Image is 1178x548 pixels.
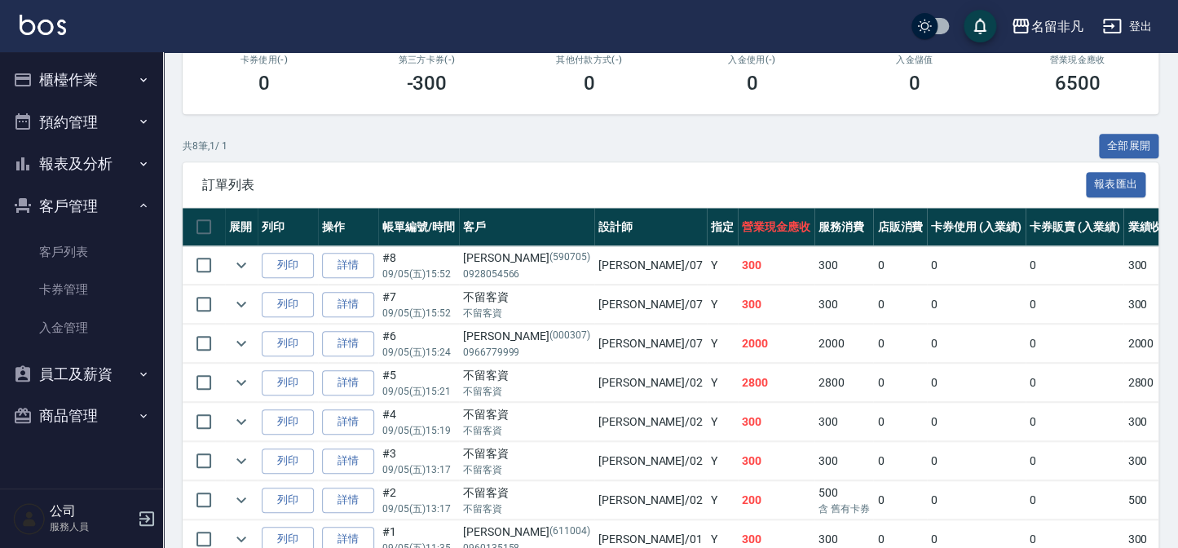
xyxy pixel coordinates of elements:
[378,285,459,324] td: #7
[1123,246,1177,285] td: 300
[262,292,314,317] button: 列印
[1123,442,1177,480] td: 300
[1123,208,1177,246] th: 業績收入
[594,481,707,519] td: [PERSON_NAME] /02
[50,519,133,534] p: 服務人員
[229,370,254,395] button: expand row
[527,55,651,65] h2: 其他付款方式(-)
[549,250,590,267] p: (590705)
[382,502,455,516] p: 09/05 (五) 13:17
[814,285,874,324] td: 300
[1026,285,1124,324] td: 0
[690,55,814,65] h2: 入金使用(-)
[406,72,447,95] h3: -300
[738,325,814,363] td: 2000
[707,364,738,402] td: Y
[258,72,270,95] h3: 0
[584,72,595,95] h3: 0
[1026,442,1124,480] td: 0
[322,331,374,356] a: 詳情
[738,208,814,246] th: 營業現金應收
[594,325,707,363] td: [PERSON_NAME] /07
[594,442,707,480] td: [PERSON_NAME] /02
[7,233,157,271] a: 客戶列表
[1026,208,1124,246] th: 卡券販賣 (入業績)
[1026,481,1124,519] td: 0
[382,306,455,320] p: 09/05 (五) 15:52
[459,208,594,246] th: 客戶
[202,55,326,65] h2: 卡券使用(-)
[738,285,814,324] td: 300
[549,524,590,541] p: (611004)
[183,139,227,153] p: 共 8 筆, 1 / 1
[927,325,1026,363] td: 0
[738,442,814,480] td: 300
[853,55,977,65] h2: 入金儲值
[594,285,707,324] td: [PERSON_NAME] /07
[873,442,927,480] td: 0
[818,502,870,516] p: 含 舊有卡券
[20,15,66,35] img: Logo
[873,246,927,285] td: 0
[463,367,590,384] div: 不留客資
[7,59,157,101] button: 櫃檯作業
[814,246,874,285] td: 300
[1123,325,1177,363] td: 2000
[463,462,590,477] p: 不留客資
[262,331,314,356] button: 列印
[927,208,1026,246] th: 卡券使用 (入業績)
[1096,11,1158,42] button: 登出
[262,488,314,513] button: 列印
[1004,10,1089,43] button: 名留非凡
[463,306,590,320] p: 不留客資
[1099,134,1159,159] button: 全部展開
[1030,16,1083,37] div: 名留非凡
[927,442,1026,480] td: 0
[322,370,374,396] a: 詳情
[463,384,590,399] p: 不留客資
[1086,176,1146,192] a: 報表匯出
[225,208,258,246] th: 展開
[1026,364,1124,402] td: 0
[229,409,254,434] button: expand row
[378,442,459,480] td: #3
[382,345,455,360] p: 09/05 (五) 15:24
[262,409,314,435] button: 列印
[7,309,157,347] a: 入金管理
[378,403,459,441] td: #4
[707,285,738,324] td: Y
[382,384,455,399] p: 09/05 (五) 15:21
[707,325,738,363] td: Y
[463,445,590,462] div: 不留客資
[7,101,157,144] button: 預約管理
[814,481,874,519] td: 500
[1026,325,1124,363] td: 0
[229,488,254,512] button: expand row
[964,10,996,42] button: save
[927,481,1026,519] td: 0
[814,403,874,441] td: 300
[13,502,46,535] img: Person
[738,481,814,519] td: 200
[229,253,254,277] button: expand row
[873,364,927,402] td: 0
[378,246,459,285] td: #8
[873,481,927,519] td: 0
[1016,55,1140,65] h2: 營業現金應收
[463,423,590,438] p: 不留客資
[322,253,374,278] a: 詳情
[814,325,874,363] td: 2000
[229,449,254,473] button: expand row
[1026,403,1124,441] td: 0
[594,208,707,246] th: 設計師
[382,267,455,281] p: 09/05 (五) 15:52
[378,325,459,363] td: #6
[707,246,738,285] td: Y
[463,524,590,541] div: [PERSON_NAME]
[1123,403,1177,441] td: 300
[1086,172,1146,197] button: 報表匯出
[738,403,814,441] td: 300
[258,208,318,246] th: 列印
[382,423,455,438] p: 09/05 (五) 15:19
[7,353,157,396] button: 員工及薪資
